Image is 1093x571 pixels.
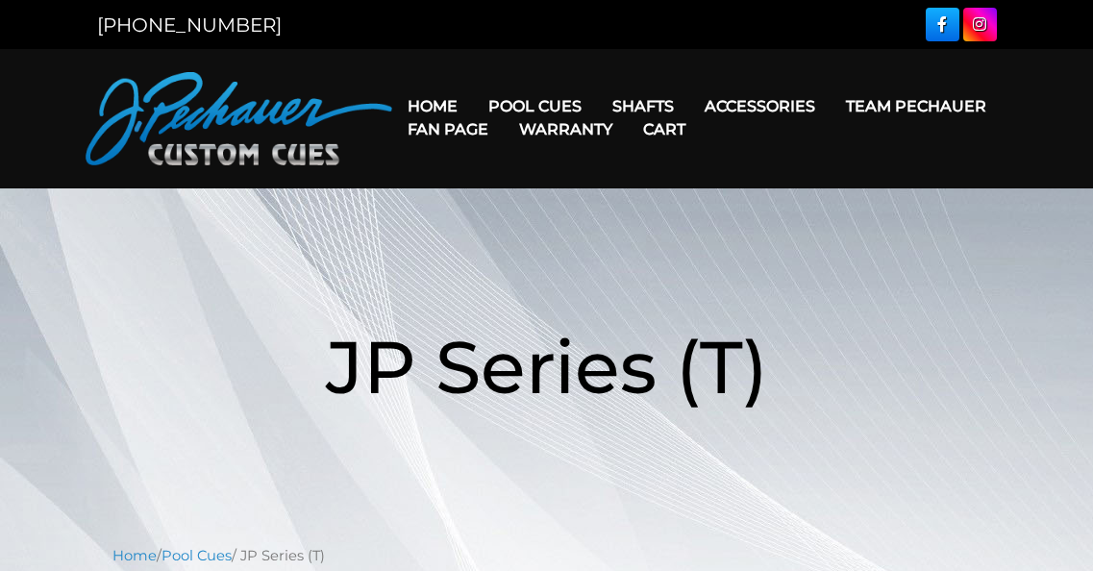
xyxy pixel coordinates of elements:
[628,105,701,154] a: Cart
[326,322,768,411] span: JP Series (T)
[473,82,597,131] a: Pool Cues
[392,82,473,131] a: Home
[112,545,981,566] nav: Breadcrumb
[504,105,628,154] a: Warranty
[597,82,689,131] a: Shafts
[86,72,393,165] img: Pechauer Custom Cues
[689,82,831,131] a: Accessories
[97,13,282,37] a: [PHONE_NUMBER]
[831,82,1002,131] a: Team Pechauer
[161,547,232,564] a: Pool Cues
[392,105,504,154] a: Fan Page
[112,547,157,564] a: Home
